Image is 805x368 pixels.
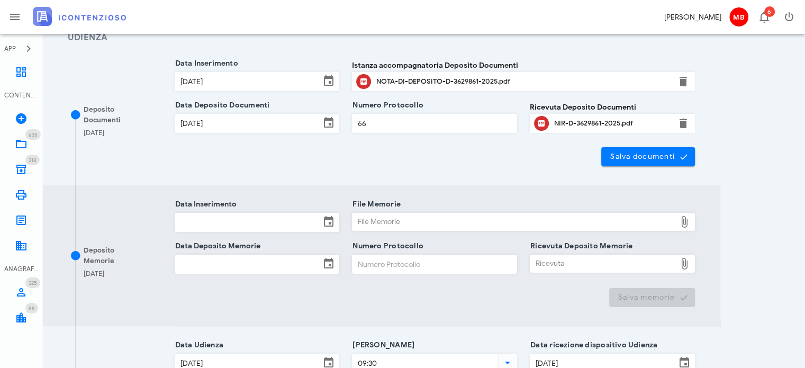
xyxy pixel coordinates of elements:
[554,115,671,132] div: Clicca per aprire un'anteprima del file o scaricarlo
[25,155,40,165] span: Distintivo
[352,213,676,230] div: File Memorie
[352,255,517,273] input: Numero Protocollo
[29,280,37,286] span: 325
[25,277,40,288] span: Distintivo
[601,147,695,166] button: Salva documenti
[352,114,517,132] input: Numero Protocollo
[356,74,371,89] button: Clicca per aprire un'anteprima del file o scaricarlo
[349,100,423,111] label: Numero Protocollo
[677,117,690,130] button: Elimina
[29,305,35,312] span: 88
[84,268,104,279] div: [DATE]
[530,255,676,272] div: Ricevuta
[349,199,401,210] label: File Memorie
[25,303,38,313] span: Distintivo
[68,31,695,44] h3: Udienza
[84,128,104,138] div: [DATE]
[376,77,671,86] div: NOTA-DI-DEPOSITO-D-3629861-2025.pdf
[764,6,775,17] span: Distintivo
[84,105,121,124] span: Deposito Documenti
[726,4,751,30] button: MB
[530,102,636,113] label: Ricevuta Deposito Documenti
[172,340,224,351] label: Data Udienza
[172,100,270,111] label: Data Deposito Documenti
[349,340,414,351] label: [PERSON_NAME]
[84,245,146,266] div: Deposito Memorie
[4,91,38,100] div: CONTENZIOSO
[29,157,37,164] span: 318
[29,131,38,138] span: 635
[25,129,41,140] span: Distintivo
[172,58,238,69] label: Data Inserimento
[610,152,686,161] span: Salva documenti
[751,4,776,30] button: Distintivo
[33,7,126,26] img: logo-text-2x.png
[527,241,632,252] label: Ricevuta Deposito Memorie
[729,7,748,26] span: MB
[376,73,671,90] div: Clicca per aprire un'anteprima del file o scaricarlo
[4,264,38,274] div: ANAGRAFICA
[352,60,518,71] label: Istanza accompagnatoria Deposito Documenti
[534,116,549,131] button: Clicca per aprire un'anteprima del file o scaricarlo
[349,241,423,252] label: Numero Protocollo
[664,12,721,23] div: [PERSON_NAME]
[527,340,657,351] label: Data ricezione dispositivo Udienza
[554,119,671,128] div: NIR-D-3629861-2025.pdf
[677,75,690,88] button: Elimina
